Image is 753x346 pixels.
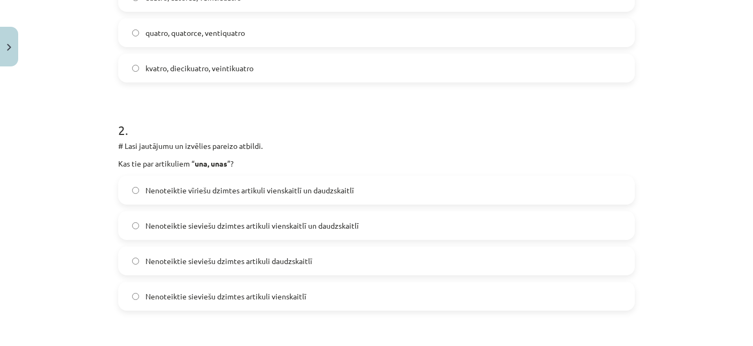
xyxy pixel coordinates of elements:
span: Nenoteiktie vīriešu dzimtes artikuli vienskaitlī un daudzskaitlī [145,185,354,196]
span: Nenoteiktie sieviešu dzimtes artikuli vienskaitlī [145,291,306,302]
input: Nenoteiktie sieviešu dzimtes artikuli daudzskaitlī [132,258,139,265]
input: Nenoteiktie sieviešu dzimtes artikuli vienskaitlī un daudzskaitlī [132,222,139,229]
span: Nenoteiktie sieviešu dzimtes artikuli vienskaitlī un daudzskaitlī [145,220,359,231]
img: icon-close-lesson-0947bae3869378f0d4975bcd49f059093ad1ed9edebbc8119c70593378902aed.svg [7,44,11,51]
span: kvatro, diecikuatro, veintikuatro [145,63,253,74]
span: quatro, quatorce, ventiquatro [145,27,245,39]
span: Nenoteiktie sieviešu dzimtes artikuli daudzskaitlī [145,255,312,267]
input: Nenoteiktie sieviešu dzimtes artikuli vienskaitlī [132,293,139,300]
input: kvatro, diecikuatro, veintikuatro [132,65,139,72]
input: quatro, quatorce, ventiquatro [132,29,139,36]
input: Nenoteiktie vīriešu dzimtes artikuli vienskaitlī un daudzskaitlī [132,187,139,194]
p: Kas tie par artikuliem “ ”? [118,158,635,169]
h1: 2 . [118,104,635,137]
p: # Lasi jautājumu un izvēlies pareizo atbildi. [118,140,635,152]
strong: una, unas [195,159,227,168]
